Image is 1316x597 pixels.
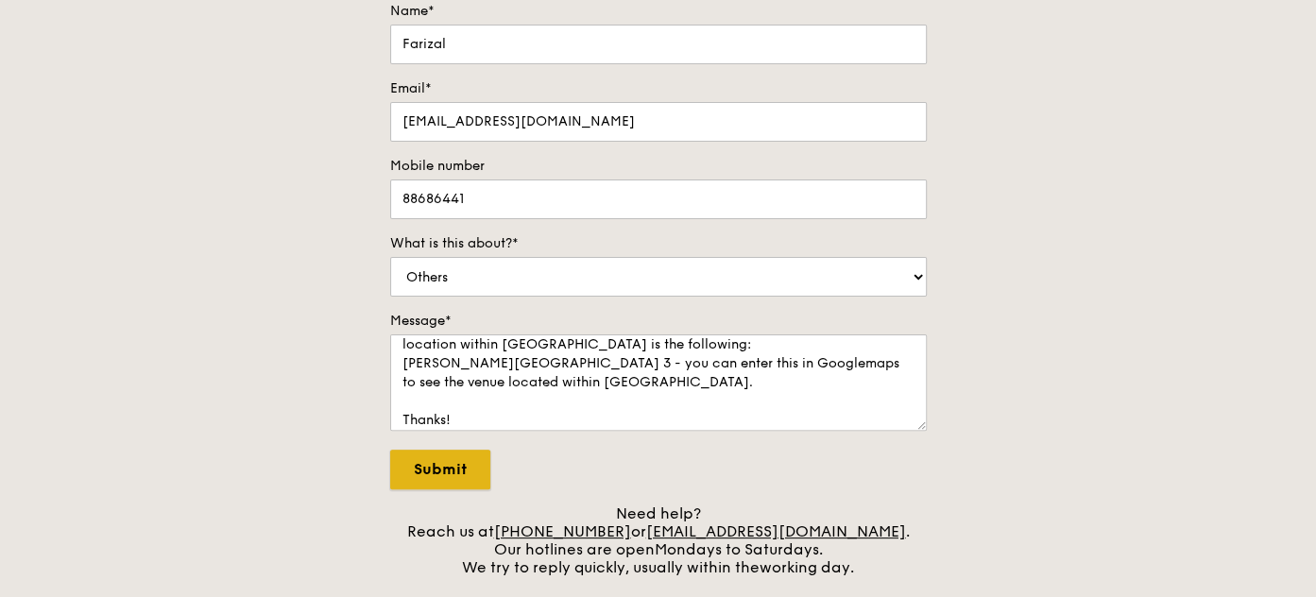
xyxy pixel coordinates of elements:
div: Need help? Reach us at or . Our hotlines are open We try to reply quickly, usually within the [390,504,927,576]
span: working day. [760,558,854,576]
input: Submit [390,450,490,489]
a: [EMAIL_ADDRESS][DOMAIN_NAME] [646,522,906,540]
label: Email* [390,79,927,98]
label: What is this about?* [390,234,927,253]
span: Mondays to Saturdays. [655,540,823,558]
a: [PHONE_NUMBER] [494,522,631,540]
label: Name* [390,2,927,21]
label: Message* [390,312,927,331]
label: Mobile number [390,157,927,176]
